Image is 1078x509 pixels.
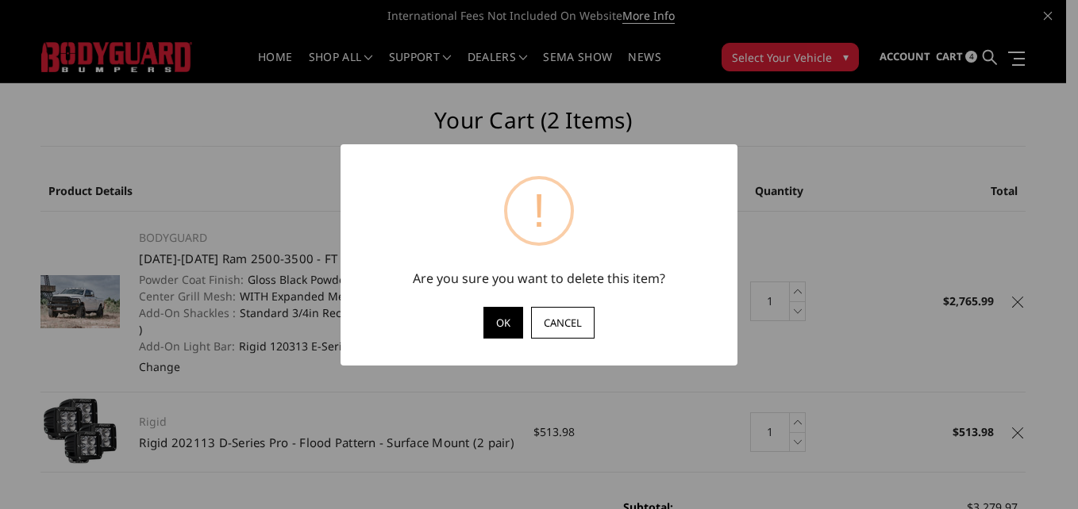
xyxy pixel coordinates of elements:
button: Cancel [531,307,595,339]
div: Are you sure you want to delete this item? [356,270,722,287]
iframe: Chat Widget [999,433,1078,509]
button: OK [483,307,523,339]
div: ! [504,176,574,246]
